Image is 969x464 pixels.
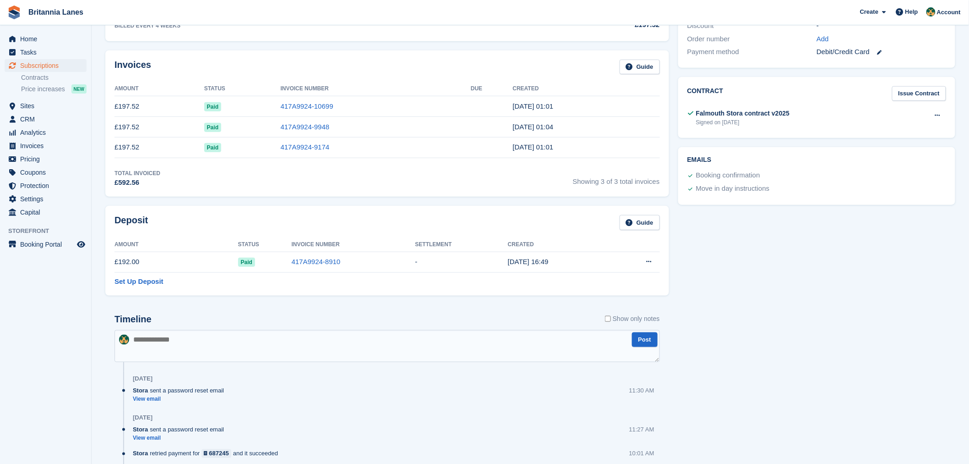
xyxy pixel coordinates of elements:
span: Stora [133,386,148,395]
img: Nathan Kellow [119,335,129,345]
a: View email [133,434,229,442]
img: Nathan Kellow [926,7,936,17]
a: menu [5,206,87,219]
div: retried payment for and it succeeded [133,449,283,458]
a: menu [5,139,87,152]
a: 687245 [201,449,231,458]
span: Analytics [20,126,75,139]
a: Contracts [21,73,87,82]
span: Sites [20,99,75,112]
a: menu [5,193,87,205]
a: menu [5,126,87,139]
th: Status [204,82,281,96]
div: £592.56 [114,177,160,188]
span: Tasks [20,46,75,59]
div: £197.52 [559,20,659,30]
th: Status [238,238,292,252]
time: 2025-06-19 00:01:03 UTC [513,143,554,151]
span: Protection [20,179,75,192]
label: Show only notes [605,314,660,324]
a: menu [5,113,87,126]
a: Guide [620,60,660,75]
span: Stora [133,449,148,458]
span: Booking Portal [20,238,75,251]
a: menu [5,46,87,59]
div: Booking confirmation [696,170,760,181]
span: Price increases [21,85,65,94]
div: 10:01 AM [629,449,654,458]
div: Debit/Credit Card [817,47,946,57]
a: menu [5,166,87,179]
h2: Contract [687,86,724,101]
a: 417A9924-10699 [281,102,333,110]
span: CRM [20,113,75,126]
span: Storefront [8,226,91,236]
div: Signed on [DATE] [696,118,790,127]
td: £192.00 [114,252,238,272]
a: menu [5,99,87,112]
th: Settlement [415,238,508,252]
div: Move in day instructions [696,183,770,194]
span: Paid [204,123,221,132]
a: menu [5,153,87,166]
a: Add [817,34,829,44]
a: menu [5,179,87,192]
td: £197.52 [114,137,204,158]
h2: Timeline [114,314,152,325]
a: menu [5,59,87,72]
span: Pricing [20,153,75,166]
a: Price increases NEW [21,84,87,94]
span: Showing 3 of 3 total invoices [573,169,660,188]
span: Stora [133,425,148,434]
td: - [415,252,508,272]
div: 11:27 AM [629,425,654,434]
a: menu [5,238,87,251]
a: 417A9924-8910 [292,258,341,265]
a: 417A9924-9174 [281,143,330,151]
div: 11:30 AM [629,386,654,395]
div: Discount [687,21,817,31]
span: Help [905,7,918,17]
td: £197.52 [114,96,204,117]
span: Create [860,7,878,17]
span: Home [20,33,75,45]
a: Set Up Deposit [114,276,163,287]
span: Capital [20,206,75,219]
a: Issue Contract [892,86,946,101]
th: Created [513,82,660,96]
a: menu [5,33,87,45]
div: Falmouth Stora contract v2025 [696,109,790,118]
span: Coupons [20,166,75,179]
h2: Emails [687,156,946,164]
time: 2025-07-17 00:04:16 UTC [513,123,554,131]
h2: Deposit [114,215,148,230]
a: Guide [620,215,660,230]
th: Amount [114,82,204,96]
img: stora-icon-8386f47178a22dfd0bd8f6a31ec36ba5ce8667c1dd55bd0f319d3a0aa187defe.svg [7,6,21,19]
div: NEW [71,84,87,94]
span: Account [937,8,961,17]
div: BILLED EVERY 4 WEEKS [114,22,559,30]
h2: Invoices [114,60,151,75]
div: Total Invoiced [114,169,160,177]
th: Amount [114,238,238,252]
a: Britannia Lanes [25,5,87,20]
span: Invoices [20,139,75,152]
th: Created [508,238,611,252]
div: [DATE] [133,414,152,421]
div: sent a password reset email [133,425,229,434]
div: - [817,21,946,31]
div: sent a password reset email [133,386,229,395]
th: Invoice Number [292,238,415,252]
div: Order number [687,34,817,44]
button: Post [632,332,658,348]
div: Payment method [687,47,817,57]
time: 2025-06-05 15:49:32 UTC [508,258,549,265]
th: Due [471,82,512,96]
input: Show only notes [605,314,611,324]
span: Settings [20,193,75,205]
div: 687245 [209,449,229,458]
a: 417A9924-9948 [281,123,330,131]
a: Preview store [76,239,87,250]
span: Subscriptions [20,59,75,72]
